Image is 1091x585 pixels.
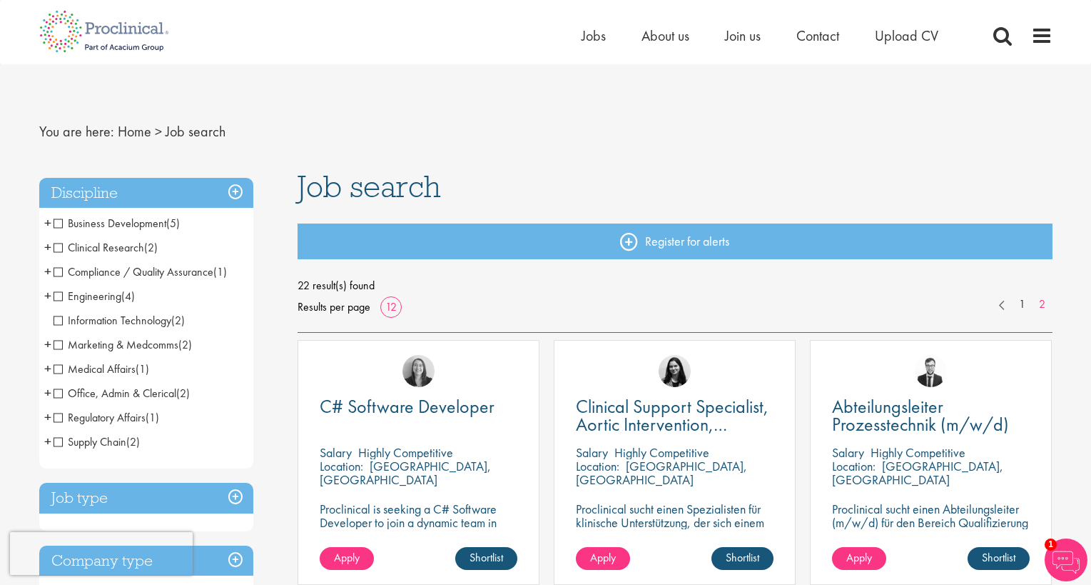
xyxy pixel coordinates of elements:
span: Clinical Support Specialist, Aortic Intervention, Vascular [576,394,768,454]
p: Proclinical is seeking a C# Software Developer to join a dynamic team in [GEOGRAPHIC_DATA], [GEOG... [320,502,517,556]
a: breadcrumb link [118,122,151,141]
h3: Job type [39,483,253,514]
a: About us [641,26,689,45]
p: [GEOGRAPHIC_DATA], [GEOGRAPHIC_DATA] [576,458,747,488]
span: Engineering [54,289,121,304]
span: Results per page [298,296,370,318]
a: Abteilungsleiter Prozesstechnik (m/w/d) [832,398,1030,434]
span: Salary [832,444,864,461]
span: Apply [846,550,872,565]
span: + [44,334,51,355]
span: Regulatory Affairs [54,410,146,425]
p: Proclinical sucht einen Abteilungsleiter (m/w/d) für den Bereich Qualifizierung zur Verstärkung d... [832,502,1030,570]
span: Medical Affairs [54,361,136,376]
span: Job search [298,167,441,206]
span: Clinical Research [54,240,158,255]
img: Antoine Mortiaux [915,355,947,387]
span: (2) [176,386,190,401]
span: Location: [320,458,363,474]
span: + [44,285,51,306]
span: (1) [213,264,227,279]
span: Supply Chain [54,434,126,449]
span: (2) [178,337,192,352]
span: Information Technology [54,313,185,328]
p: [GEOGRAPHIC_DATA], [GEOGRAPHIC_DATA] [832,458,1003,488]
span: Abteilungsleiter Prozesstechnik (m/w/d) [832,394,1009,436]
span: Supply Chain [54,434,140,449]
img: Mia Kellerman [402,355,435,387]
a: Clinical Support Specialist, Aortic Intervention, Vascular [576,398,773,434]
span: Location: [576,458,619,474]
p: Highly Competitive [614,444,709,461]
h3: Discipline [39,178,253,209]
span: (5) [166,216,180,231]
span: + [44,406,51,428]
a: Apply [832,547,886,570]
span: + [44,382,51,404]
span: (1) [136,361,149,376]
span: 22 result(s) found [298,275,1052,296]
span: Business Development [54,216,180,231]
span: You are here: [39,122,114,141]
span: (2) [144,240,158,255]
span: Business Development [54,216,166,231]
span: (1) [146,410,159,425]
span: Marketing & Medcomms [54,337,192,352]
span: + [44,358,51,379]
span: Job search [166,122,225,141]
span: Regulatory Affairs [54,410,159,425]
p: [GEOGRAPHIC_DATA], [GEOGRAPHIC_DATA] [320,458,491,488]
a: Apply [576,547,630,570]
span: 1 [1045,539,1057,551]
span: Information Technology [54,313,171,328]
span: Marketing & Medcomms [54,337,178,352]
iframe: reCAPTCHA [10,532,193,575]
p: Highly Competitive [358,444,453,461]
span: + [44,236,51,258]
span: (2) [126,434,140,449]
a: Apply [320,547,374,570]
span: Office, Admin & Clerical [54,386,190,401]
span: Salary [320,444,352,461]
a: Jobs [582,26,606,45]
a: Upload CV [875,26,938,45]
span: > [155,122,162,141]
span: Apply [590,550,616,565]
a: Join us [725,26,761,45]
span: Office, Admin & Clerical [54,386,176,401]
span: Compliance / Quality Assurance [54,264,213,279]
p: Proclinical sucht einen Spezialisten für klinische Unterstützung, der sich einem dynamischen Team... [576,502,773,570]
img: Indre Stankeviciute [659,355,691,387]
span: Medical Affairs [54,361,149,376]
span: Apply [334,550,360,565]
span: + [44,261,51,282]
a: Contact [796,26,839,45]
a: 12 [380,299,402,314]
span: (2) [171,313,185,328]
span: + [44,431,51,452]
span: Engineering [54,289,135,304]
span: Location: [832,458,876,474]
span: (4) [121,289,135,304]
a: Shortlist [711,547,773,570]
p: Highly Competitive [871,444,965,461]
a: 2 [1032,296,1052,313]
span: Salary [576,444,608,461]
span: Compliance / Quality Assurance [54,264,227,279]
img: Chatbot [1045,539,1087,581]
span: + [44,212,51,234]
span: C# Software Developer [320,394,494,419]
span: Clinical Research [54,240,144,255]
a: Register for alerts [298,224,1052,259]
a: Shortlist [968,547,1030,570]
